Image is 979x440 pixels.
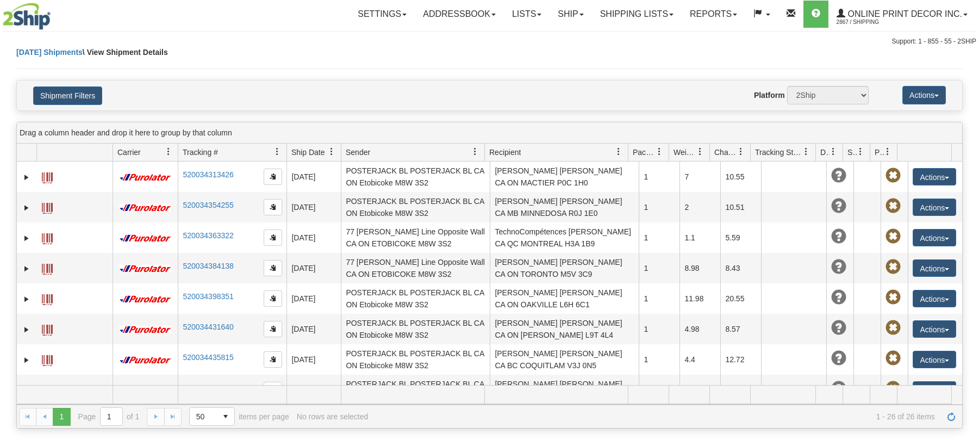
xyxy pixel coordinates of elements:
[341,253,490,283] td: 77 [PERSON_NAME] Line Opposite Wall CA ON ETOBICOKE M8W 3S2
[286,314,341,344] td: [DATE]
[341,375,490,405] td: POSTERJACK BL POSTERJACK BL CA ON Etobicoke M8W 3S2
[490,344,639,375] td: [PERSON_NAME] [PERSON_NAME] CA BC COQUITLAM V3J 0N5
[797,142,815,161] a: Tracking Status filter column settings
[3,37,976,46] div: Support: 1 - 855 - 55 - 2SHIP
[189,407,235,426] span: Page sizes drop down
[291,147,325,158] span: Ship Date
[42,168,53,185] a: Label
[264,199,282,215] button: Copy to clipboard
[639,222,679,253] td: 1
[286,192,341,222] td: [DATE]
[831,290,846,305] span: Unknown
[878,142,897,161] a: Pickup Status filter column settings
[286,253,341,283] td: [DATE]
[886,320,901,336] span: Pickup Not Assigned
[490,192,639,222] td: [PERSON_NAME] [PERSON_NAME] CA MB MINNEDOSA R0J 1E0
[714,147,737,158] span: Charge
[264,230,282,246] button: Copy to clipboard
[117,265,173,273] img: 11 - Purolator
[831,320,846,336] span: Unknown
[42,289,53,307] a: Label
[820,147,830,158] span: Delivery Status
[183,353,233,362] a: 520034435815
[886,290,901,305] span: Pickup Not Assigned
[42,320,53,337] a: Label
[886,381,901,396] span: Pickup Not Assigned
[732,142,750,161] a: Charge filter column settings
[913,381,956,399] button: Actions
[42,259,53,276] a: Label
[53,408,70,425] span: Page 1
[17,122,962,144] div: grid grouping header
[83,48,168,57] span: \ View Shipment Details
[101,408,122,425] input: Page 1
[42,198,53,215] a: Label
[913,199,956,216] button: Actions
[639,192,679,222] td: 1
[886,229,901,244] span: Pickup Not Assigned
[466,142,484,161] a: Sender filter column settings
[831,199,846,214] span: Unknown
[264,290,282,307] button: Copy to clipboard
[21,233,32,244] a: Expand
[286,162,341,192] td: [DATE]
[902,86,946,104] button: Actions
[42,381,53,398] a: Label
[286,344,341,375] td: [DATE]
[639,283,679,314] td: 1
[21,202,32,213] a: Expand
[183,262,233,270] a: 520034384138
[21,294,32,305] a: Expand
[639,375,679,405] td: 1
[183,147,218,158] span: Tracking #
[824,142,843,161] a: Delivery Status filter column settings
[183,201,233,209] a: 520034354255
[609,142,628,161] a: Recipient filter column settings
[755,147,802,158] span: Tracking Status
[264,260,282,276] button: Copy to clipboard
[264,351,282,368] button: Copy to clipboard
[639,253,679,283] td: 1
[490,162,639,192] td: [PERSON_NAME] [PERSON_NAME] CA ON MACTIER P0C 1H0
[720,314,761,344] td: 8.57
[117,234,173,243] img: 11 - Purolator
[633,147,656,158] span: Packages
[550,1,591,28] a: Ship
[376,412,935,421] span: 1 - 26 of 26 items
[650,142,669,161] a: Packages filter column settings
[33,86,102,105] button: Shipment Filters
[297,412,369,421] div: No rows are selected
[679,283,720,314] td: 11.98
[322,142,341,161] a: Ship Date filter column settings
[886,168,901,183] span: Pickup Not Assigned
[21,172,32,183] a: Expand
[341,192,490,222] td: POSTERJACK BL POSTERJACK BL CA ON Etobicoke M8W 3S2
[875,147,884,158] span: Pickup Status
[183,323,233,331] a: 520034431640
[264,321,282,337] button: Copy to clipboard
[341,283,490,314] td: POSTERJACK BL POSTERJACK BL CA ON Etobicoke M8W 3S2
[954,164,978,275] iframe: chat widget
[183,170,233,179] a: 520034313426
[679,253,720,283] td: 8.98
[913,351,956,368] button: Actions
[341,162,490,192] td: POSTERJACK BL POSTERJACK BL CA ON Etobicoke M8W 3S2
[42,228,53,246] a: Label
[720,222,761,253] td: 5.59
[490,283,639,314] td: [PERSON_NAME] [PERSON_NAME] CA ON OAKVILLE L6H 6C1
[196,411,210,422] span: 50
[691,142,709,161] a: Weight filter column settings
[639,344,679,375] td: 1
[78,407,140,426] span: Page of 1
[21,263,32,274] a: Expand
[828,1,976,28] a: Online Print Decor Inc. 2867 / Shipping
[754,90,785,101] label: Platform
[16,48,83,57] a: [DATE] Shipments
[845,9,962,18] span: Online Print Decor Inc.
[851,142,870,161] a: Shipment Issues filter column settings
[286,283,341,314] td: [DATE]
[42,350,53,368] a: Label
[720,253,761,283] td: 8.43
[913,259,956,277] button: Actions
[847,147,857,158] span: Shipment Issues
